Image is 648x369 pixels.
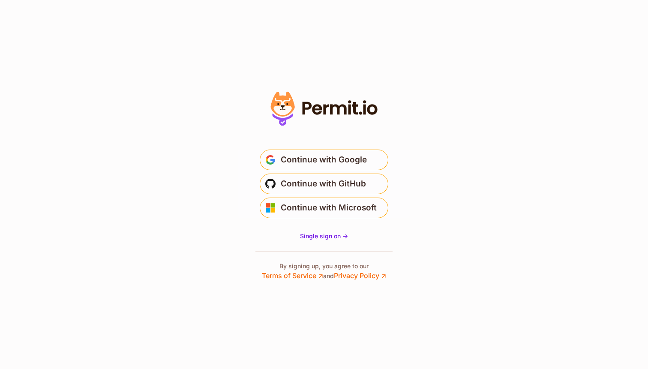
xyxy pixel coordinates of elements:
[262,271,323,280] a: Terms of Service ↗
[281,153,367,167] span: Continue with Google
[281,177,366,191] span: Continue with GitHub
[300,232,348,240] a: Single sign on ->
[260,198,388,218] button: Continue with Microsoft
[262,262,386,281] p: By signing up, you agree to our and
[260,150,388,170] button: Continue with Google
[260,174,388,194] button: Continue with GitHub
[281,201,377,215] span: Continue with Microsoft
[300,232,348,240] span: Single sign on ->
[334,271,386,280] a: Privacy Policy ↗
